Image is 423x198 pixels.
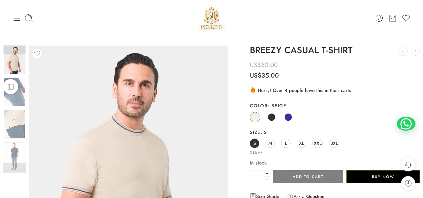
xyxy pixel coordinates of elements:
[346,170,420,183] button: Buy Now
[4,142,25,171] img: Artboard 1
[250,86,420,94] div: Hurry! Over 4 people have this in their carts
[285,139,287,147] span: L
[299,139,304,147] span: XL
[250,60,261,69] span: US$
[250,129,420,135] label: Size
[281,139,291,148] a: L
[388,14,397,23] a: Cart
[250,45,420,55] h1: BREEZY CASUAL T-SHIRT
[250,103,420,109] label: Color
[312,139,323,148] a: XXL
[4,110,25,139] img: Artboard 1
[4,78,25,106] img: Artboard 1
[250,71,279,80] bdi: 35.00
[250,159,420,167] p: In stock
[375,14,384,23] a: Login / Register
[198,5,225,31] a: Pellini -
[4,46,25,74] img: Artboard 1
[250,71,261,80] span: US$
[330,139,338,147] span: 3XL
[198,5,225,31] img: Pellini
[268,139,272,147] span: M
[261,129,267,135] span: S
[297,139,306,148] a: XL
[266,139,275,148] a: M
[250,170,264,183] input: Product quantity
[314,139,322,147] span: XXL
[402,14,410,23] a: Wishlist
[329,139,339,148] a: 3XL
[268,102,286,109] span: Beige
[273,170,343,183] button: Add to cart
[250,139,259,148] a: S
[253,139,256,147] span: S
[250,151,263,154] a: Clear options
[250,60,278,69] bdi: 50.00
